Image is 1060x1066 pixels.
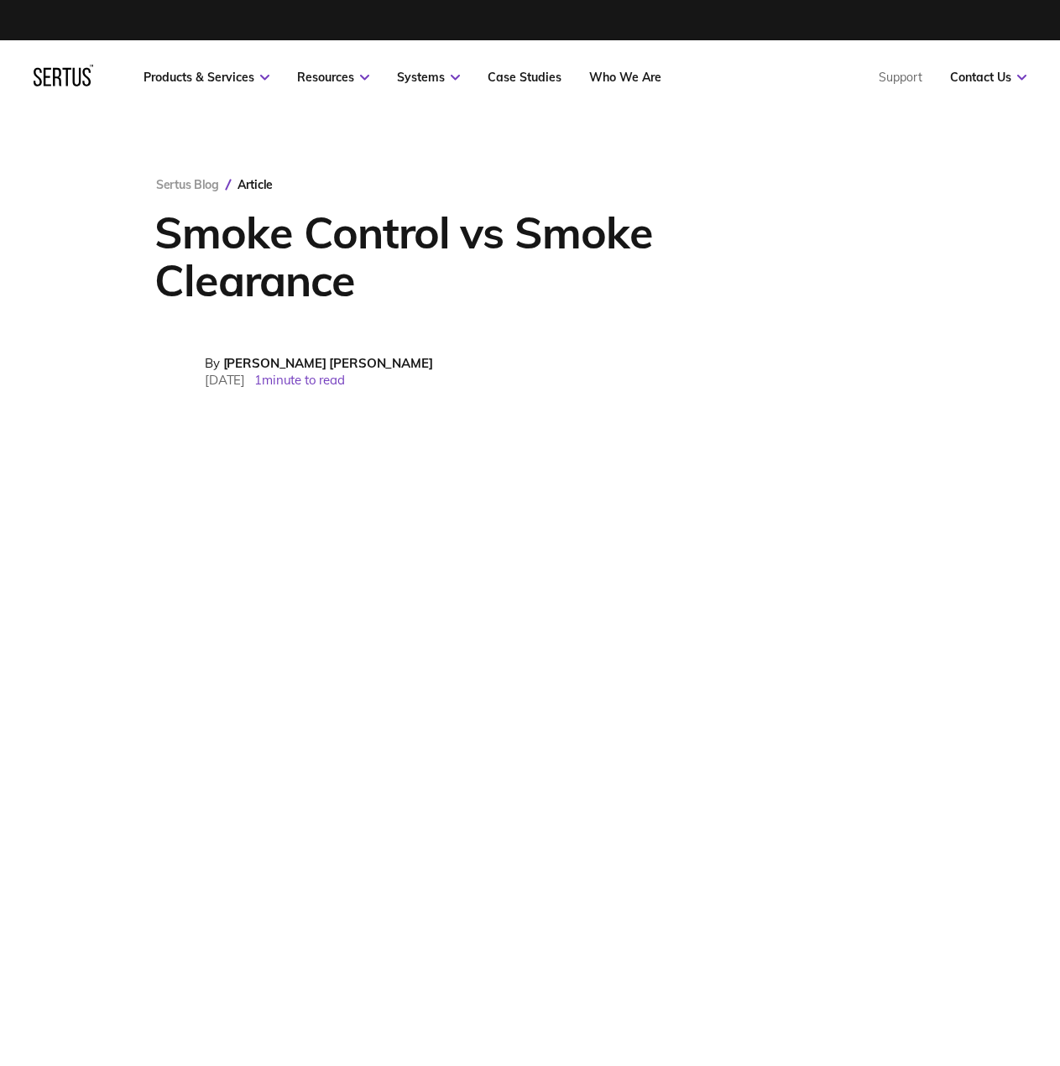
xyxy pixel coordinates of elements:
[205,355,433,371] div: By
[589,70,661,85] a: Who We Are
[950,70,1026,85] a: Contact Us
[879,70,922,85] a: Support
[488,70,561,85] a: Case Studies
[156,177,219,192] a: Sertus Blog
[144,70,269,85] a: Products & Services
[297,70,369,85] a: Resources
[154,208,796,304] h1: Smoke Control vs Smoke Clearance
[254,372,345,388] span: 1 minute to read
[205,372,245,388] span: [DATE]
[397,70,460,85] a: Systems
[223,355,433,371] span: [PERSON_NAME] [PERSON_NAME]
